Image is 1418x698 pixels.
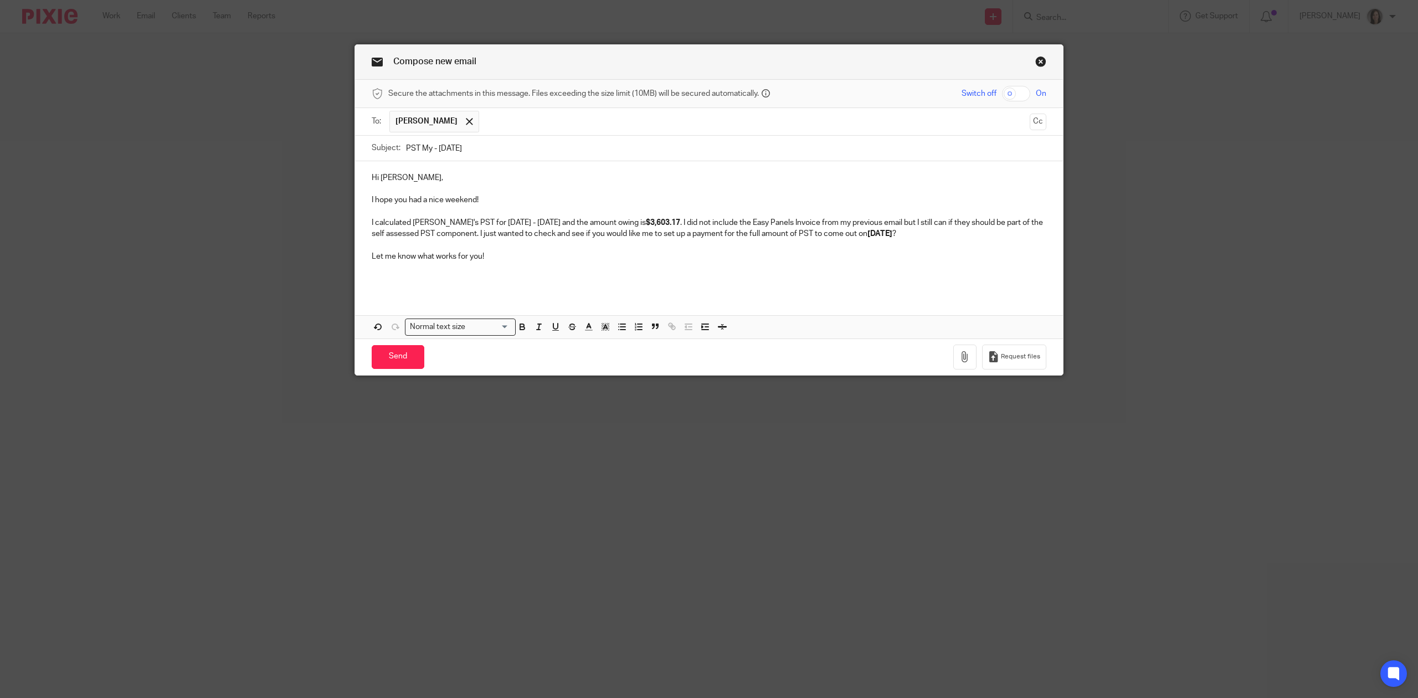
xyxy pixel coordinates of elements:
[867,230,892,238] strong: [DATE]
[646,219,680,227] strong: $3,603.17
[1030,114,1046,130] button: Cc
[1035,56,1046,71] a: Close this dialog window
[393,57,476,66] span: Compose new email
[1001,352,1040,361] span: Request files
[1036,88,1046,99] span: On
[408,321,468,333] span: Normal text size
[962,88,996,99] span: Switch off
[982,345,1046,369] button: Request files
[372,142,400,153] label: Subject:
[372,194,1046,206] p: I hope you had a nice weekend!
[372,217,1046,240] p: I calculated [PERSON_NAME]'s PST for [DATE] - [DATE] and the amount owing is . I did not include ...
[388,88,759,99] span: Secure the attachments in this message. Files exceeding the size limit (10MB) will be secured aut...
[372,251,1046,262] p: Let me know what works for you!
[372,345,424,369] input: Send
[405,319,516,336] div: Search for option
[372,116,384,127] label: To:
[372,172,1046,183] p: Hi [PERSON_NAME],
[395,116,458,127] span: [PERSON_NAME]
[469,321,509,333] input: Search for option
